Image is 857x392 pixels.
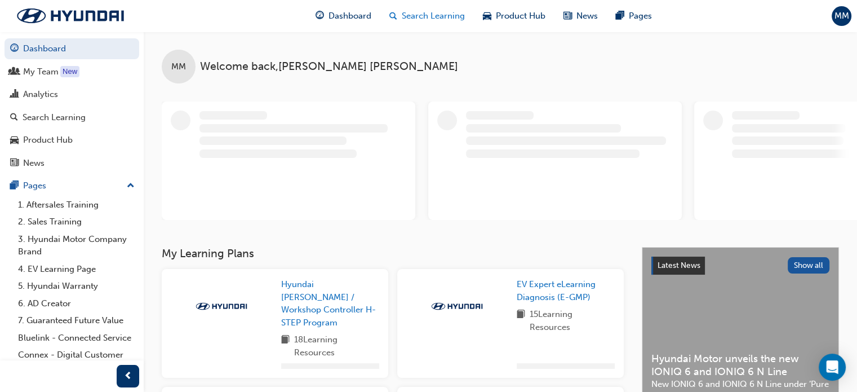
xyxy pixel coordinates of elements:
[10,44,19,54] span: guage-icon
[23,134,73,147] div: Product Hub
[294,333,379,359] span: 18 Learning Resources
[5,107,139,128] a: Search Learning
[281,279,376,328] span: Hyundai [PERSON_NAME] / Workshop Controller H-STEP Program
[14,196,139,214] a: 1. Aftersales Training
[14,278,139,295] a: 5. Hyundai Warranty
[10,181,19,191] span: pages-icon
[200,60,458,73] span: Welcome back , [PERSON_NAME] [PERSON_NAME]
[380,5,474,28] a: search-iconSearch Learning
[14,231,139,261] a: 3. Hyundai Motor Company Brand
[328,10,371,23] span: Dashboard
[23,179,46,192] div: Pages
[23,65,59,78] div: My Team
[14,295,139,312] a: 6. AD Creator
[834,10,849,23] span: MM
[190,301,252,312] img: Trak
[554,5,607,28] a: news-iconNews
[607,5,661,28] a: pages-iconPages
[563,9,572,23] span: news-icon
[14,213,139,231] a: 2. Sales Training
[23,157,45,170] div: News
[6,4,135,28] img: Trak
[162,247,624,260] h3: My Learning Plans
[389,9,397,23] span: search-icon
[316,9,324,23] span: guage-icon
[171,60,186,73] span: MM
[124,369,132,384] span: prev-icon
[651,353,829,378] span: Hyundai Motor unveils the new IONIQ 6 and IONIQ 6 N Line
[14,346,139,376] a: Connex - Digital Customer Experience Management
[10,158,19,169] span: news-icon
[281,278,379,329] a: Hyundai [PERSON_NAME] / Workshop Controller H-STEP Program
[23,88,58,101] div: Analytics
[5,61,139,82] a: My Team
[5,84,139,105] a: Analytics
[14,261,139,278] a: 4. EV Learning Page
[517,279,596,302] span: EV Expert eLearning Diagnosis (E-GMP)
[10,90,19,100] span: chart-icon
[496,10,545,23] span: Product Hub
[616,9,624,23] span: pages-icon
[10,135,19,146] span: car-icon
[14,329,139,347] a: Bluelink - Connected Service
[788,257,830,274] button: Show all
[819,354,846,381] div: Open Intercom Messenger
[5,130,139,151] a: Product Hub
[576,10,598,23] span: News
[517,278,615,303] a: EV Expert eLearning Diagnosis (E-GMP)
[658,261,700,270] span: Latest News
[651,257,829,275] a: Latest NewsShow all
[10,113,18,123] span: search-icon
[14,312,139,329] a: 7. Guaranteed Future Value
[60,66,79,77] div: Tooltip anchor
[5,36,139,175] button: DashboardMy TeamAnalyticsSearch LearningProduct HubNews
[5,175,139,196] button: Pages
[5,38,139,59] a: Dashboard
[483,9,491,23] span: car-icon
[629,10,652,23] span: Pages
[10,67,19,77] span: people-icon
[281,333,290,359] span: book-icon
[402,10,465,23] span: Search Learning
[530,308,615,333] span: 15 Learning Resources
[832,6,851,26] button: MM
[5,153,139,174] a: News
[127,179,135,193] span: up-icon
[307,5,380,28] a: guage-iconDashboard
[23,111,86,124] div: Search Learning
[474,5,554,28] a: car-iconProduct Hub
[517,308,525,333] span: book-icon
[426,301,488,312] img: Trak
